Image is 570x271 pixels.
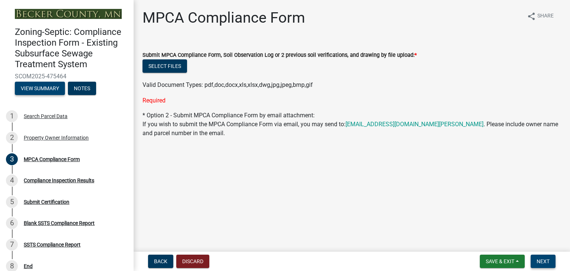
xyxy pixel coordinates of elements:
[15,73,119,80] span: SCOM2025-475464
[527,12,536,21] i: share
[537,258,550,264] span: Next
[6,239,18,251] div: 7
[24,221,95,226] div: Blank SSTS Compliance Report
[345,121,484,128] a: [EMAIL_ADDRESS][DOMAIN_NAME][PERSON_NAME]
[142,59,187,73] button: Select files
[6,196,18,208] div: 5
[537,12,554,21] span: Share
[24,199,69,205] div: Submit Certification
[6,153,18,165] div: 3
[6,132,18,144] div: 2
[531,255,556,268] button: Next
[154,258,167,264] span: Back
[15,86,65,92] wm-modal-confirm: Summary
[15,27,128,69] h4: Zoning-Septic: Compliance Inspection Form - Existing Subsurface Sewage Treatment System
[148,255,173,268] button: Back
[176,255,209,268] button: Discard
[6,174,18,186] div: 4
[521,9,560,23] button: shareShare
[142,9,305,27] h1: MPCA Compliance Form
[6,110,18,122] div: 1
[24,178,94,183] div: Compliance Inspection Results
[24,264,33,269] div: End
[142,53,417,58] label: Submit MPCA Compliance Form, Soil Observation Log or 2 previous soil verifications, and drawing b...
[6,217,18,229] div: 6
[480,255,525,268] button: Save & Exit
[24,135,89,140] div: Property Owner Information
[15,82,65,95] button: View Summary
[68,86,96,92] wm-modal-confirm: Notes
[24,157,80,162] div: MPCA Compliance Form
[142,121,558,137] span: If you wish to submit the MPCA Compliance Form via email, you may send to: . Please include owner...
[142,96,561,105] div: Required
[24,114,68,119] div: Search Parcel Data
[486,258,514,264] span: Save & Exit
[24,242,81,247] div: SSTS Compliance Report
[15,9,122,19] img: Becker County, Minnesota
[142,111,561,138] div: * Option 2 - Submit MPCA Compliance Form by email attachment:
[68,82,96,95] button: Notes
[142,81,313,88] span: Valid Document Types: pdf,doc,docx,xls,xlsx,dwg,jpg,jpeg,bmp,gif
